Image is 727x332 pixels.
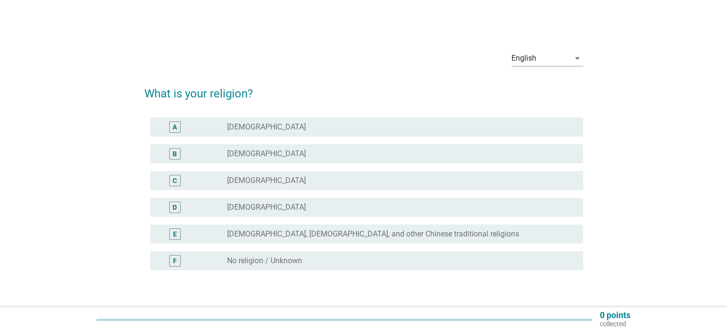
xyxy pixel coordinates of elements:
[572,53,583,64] i: arrow_drop_down
[173,176,177,186] div: C
[227,149,306,159] label: [DEMOGRAPHIC_DATA]
[227,229,519,239] label: [DEMOGRAPHIC_DATA], [DEMOGRAPHIC_DATA], and other Chinese traditional religions
[600,320,630,328] p: collected
[173,256,177,266] div: F
[511,54,536,63] div: English
[173,229,177,239] div: E
[600,311,630,320] p: 0 points
[227,122,306,132] label: [DEMOGRAPHIC_DATA]
[173,149,177,159] div: B
[227,203,306,212] label: [DEMOGRAPHIC_DATA]
[144,75,583,102] h2: What is your religion?
[227,256,302,266] label: No religion / Unknown
[173,203,177,213] div: D
[227,176,306,185] label: [DEMOGRAPHIC_DATA]
[173,122,177,132] div: A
